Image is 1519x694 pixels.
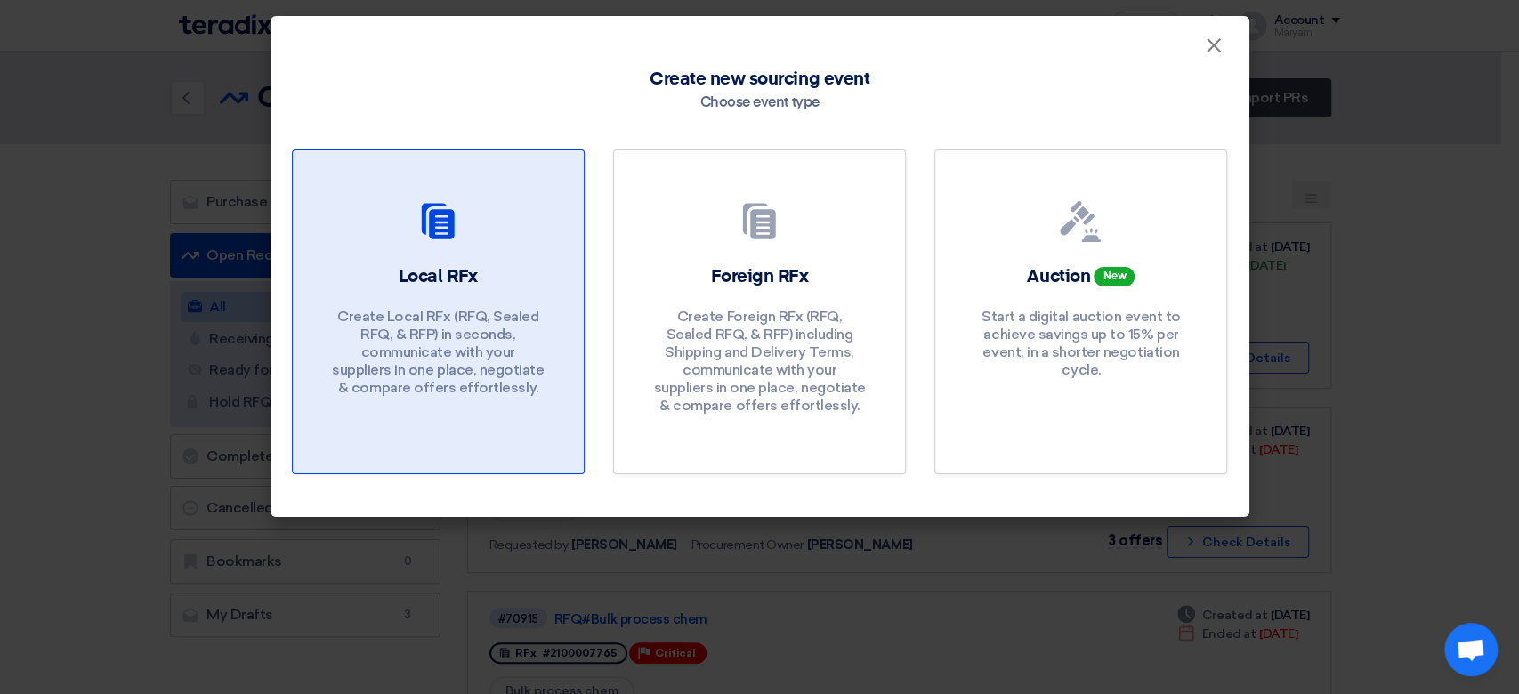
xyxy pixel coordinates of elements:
[1094,267,1135,286] span: New
[1205,32,1223,68] span: ×
[1444,623,1498,676] a: Open chat
[974,308,1188,379] p: Start a digital auction event to achieve savings up to 15% per event, in a shorter negotiation cy...
[700,93,820,114] div: Choose event type
[711,264,809,289] h2: Foreign RFx
[399,264,478,289] h2: Local RFx
[331,308,545,397] p: Create Local RFx (RFQ, Sealed RFQ, & RFP) in seconds, communicate with your suppliers in one plac...
[292,149,585,474] a: Local RFx Create Local RFx (RFQ, Sealed RFQ, & RFP) in seconds, communicate with your suppliers i...
[1027,268,1090,286] span: Auction
[650,66,869,93] span: Create new sourcing event
[934,149,1227,474] a: Auction New Start a digital auction event to achieve savings up to 15% per event, in a shorter ne...
[652,308,866,415] p: Create Foreign RFx (RFQ, Sealed RFQ, & RFP) including Shipping and Delivery Terms, communicate wi...
[1191,28,1237,64] button: Close
[613,149,906,474] a: Foreign RFx Create Foreign RFx (RFQ, Sealed RFQ, & RFP) including Shipping and Delivery Terms, co...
